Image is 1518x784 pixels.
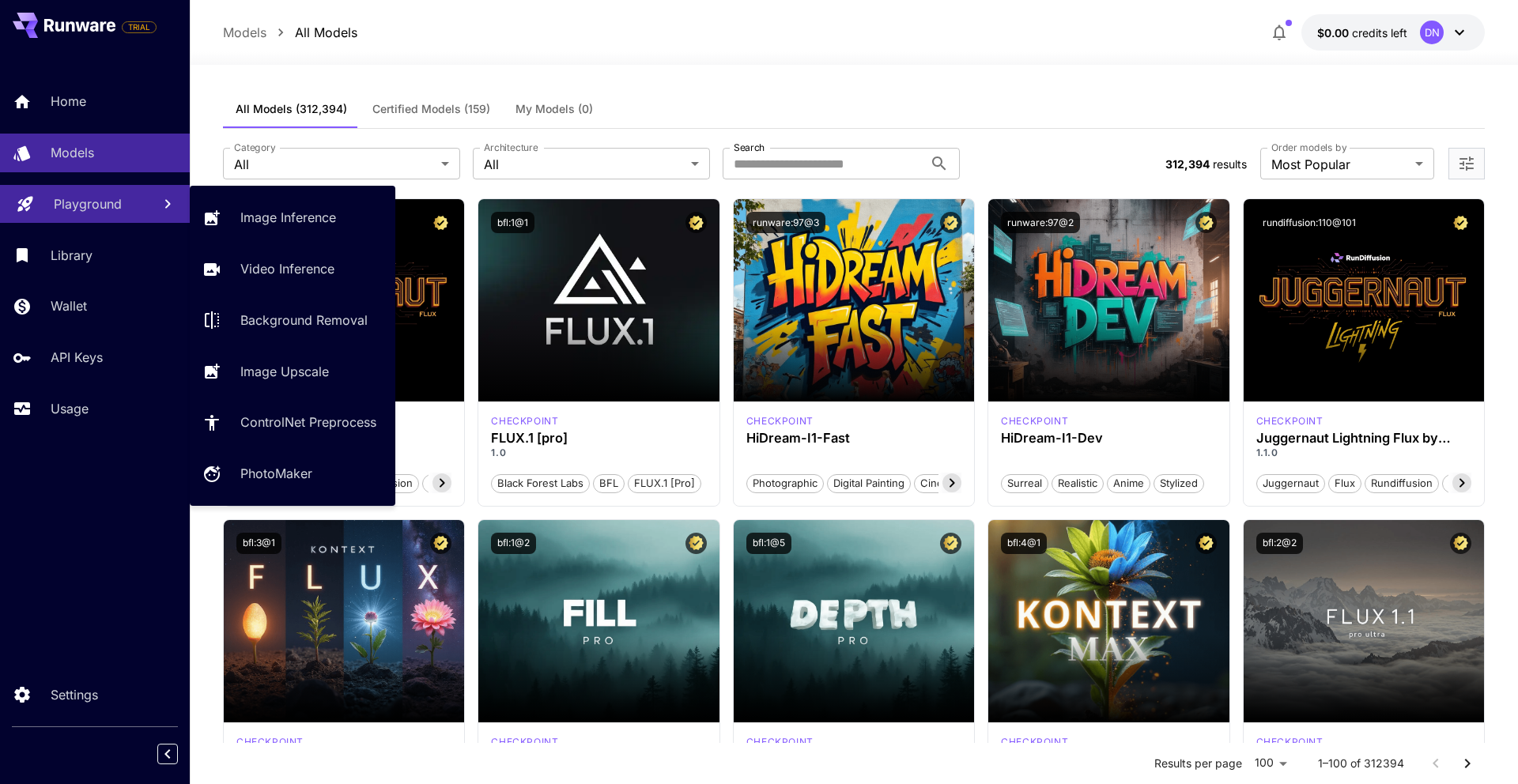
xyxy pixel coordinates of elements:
[1301,14,1485,51] button: $0.00
[430,533,451,554] button: Certified Model – Vetted for best performance and includes a commercial license.
[51,399,89,418] p: Usage
[484,155,685,174] span: All
[734,141,765,154] label: Search
[1001,431,1216,446] h3: HiDream-I1-Dev
[1365,476,1438,492] span: rundiffusion
[190,454,395,493] a: PhotoMaker
[1329,476,1361,492] span: flux
[1165,157,1210,171] span: 312,394
[629,476,700,492] span: FLUX.1 [pro]
[123,21,156,33] span: TRIAL
[746,431,961,446] h3: HiDream-I1-Fast
[1352,26,1407,40] span: credits left
[240,259,334,278] p: Video Inference
[51,143,94,162] p: Models
[747,476,823,492] span: Photographic
[1450,533,1471,554] button: Certified Model – Vetted for best performance and includes a commercial license.
[236,735,304,749] div: FLUX.1 Kontext [pro]
[240,208,336,227] p: Image Inference
[1452,748,1483,779] button: Go to next page
[234,141,276,154] label: Category
[423,476,451,492] span: pro
[940,212,961,233] button: Certified Model – Vetted for best performance and includes a commercial license.
[1001,414,1068,428] div: HiDream Dev
[491,735,558,749] p: checkpoint
[491,414,558,428] p: checkpoint
[122,17,157,36] span: Add your payment card to enable full platform functionality.
[157,744,178,764] button: Collapse sidebar
[1001,533,1047,554] button: bfl:4@1
[828,476,910,492] span: Digital Painting
[1317,24,1407,41] div: $0.00
[685,533,707,554] button: Certified Model – Vetted for best performance and includes a commercial license.
[234,155,435,174] span: All
[223,23,357,42] nav: breadcrumb
[746,735,814,749] div: fluxpro
[236,533,281,554] button: bfl:3@1
[169,740,190,768] div: Collapse sidebar
[295,23,357,42] p: All Models
[1457,154,1476,174] button: Open more filters
[746,533,791,554] button: bfl:1@5
[51,246,93,265] p: Library
[236,735,304,749] p: checkpoint
[1108,476,1150,492] span: Anime
[240,311,368,330] p: Background Removal
[1256,735,1324,749] p: checkpoint
[1248,752,1293,775] div: 100
[1052,476,1103,492] span: Realistic
[746,414,814,428] p: checkpoint
[236,102,347,116] span: All Models (312,394)
[491,414,558,428] div: fluxpro
[1318,756,1404,771] p: 1–100 of 312394
[51,685,98,704] p: Settings
[1256,446,1471,460] p: 1.1.0
[240,464,312,483] p: PhotoMaker
[190,403,395,442] a: ControlNet Preprocess
[1256,212,1362,233] button: rundiffusion:110@101
[1256,414,1324,428] p: checkpoint
[1450,212,1471,233] button: Certified Model – Vetted for best performance and includes a commercial license.
[240,362,329,381] p: Image Upscale
[594,476,624,492] span: BFL
[1256,431,1471,446] h3: Juggernaut Lightning Flux by RunDiffusion
[372,102,490,116] span: Certified Models (159)
[51,296,87,315] p: Wallet
[484,141,538,154] label: Architecture
[1001,212,1080,233] button: runware:97@2
[1001,414,1068,428] p: checkpoint
[1195,533,1217,554] button: Certified Model – Vetted for best performance and includes a commercial license.
[1195,212,1217,233] button: Certified Model – Vetted for best performance and includes a commercial license.
[1257,476,1324,492] span: juggernaut
[1002,476,1048,492] span: Surreal
[1001,735,1068,749] p: checkpoint
[491,533,536,554] button: bfl:1@2
[240,413,376,432] p: ControlNet Preprocess
[190,198,395,237] a: Image Inference
[491,431,706,446] h3: FLUX.1 [pro]
[1256,414,1324,428] div: FLUX.1 D
[223,23,266,42] p: Models
[492,476,589,492] span: Black Forest Labs
[940,533,961,554] button: Certified Model – Vetted for best performance and includes a commercial license.
[1213,157,1247,171] span: results
[1443,476,1490,492] span: schnell
[746,414,814,428] div: HiDream Fast
[1154,756,1242,771] p: Results per page
[1420,21,1444,44] div: DN
[54,194,122,213] p: Playground
[685,212,707,233] button: Certified Model – Vetted for best performance and includes a commercial license.
[915,476,974,492] span: Cinematic
[1271,141,1346,154] label: Order models by
[430,212,451,233] button: Certified Model – Vetted for best performance and includes a commercial license.
[51,92,86,111] p: Home
[515,102,593,116] span: My Models (0)
[1271,155,1409,174] span: Most Popular
[746,735,814,749] p: checkpoint
[51,348,103,367] p: API Keys
[1154,476,1203,492] span: Stylized
[190,352,395,390] a: Image Upscale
